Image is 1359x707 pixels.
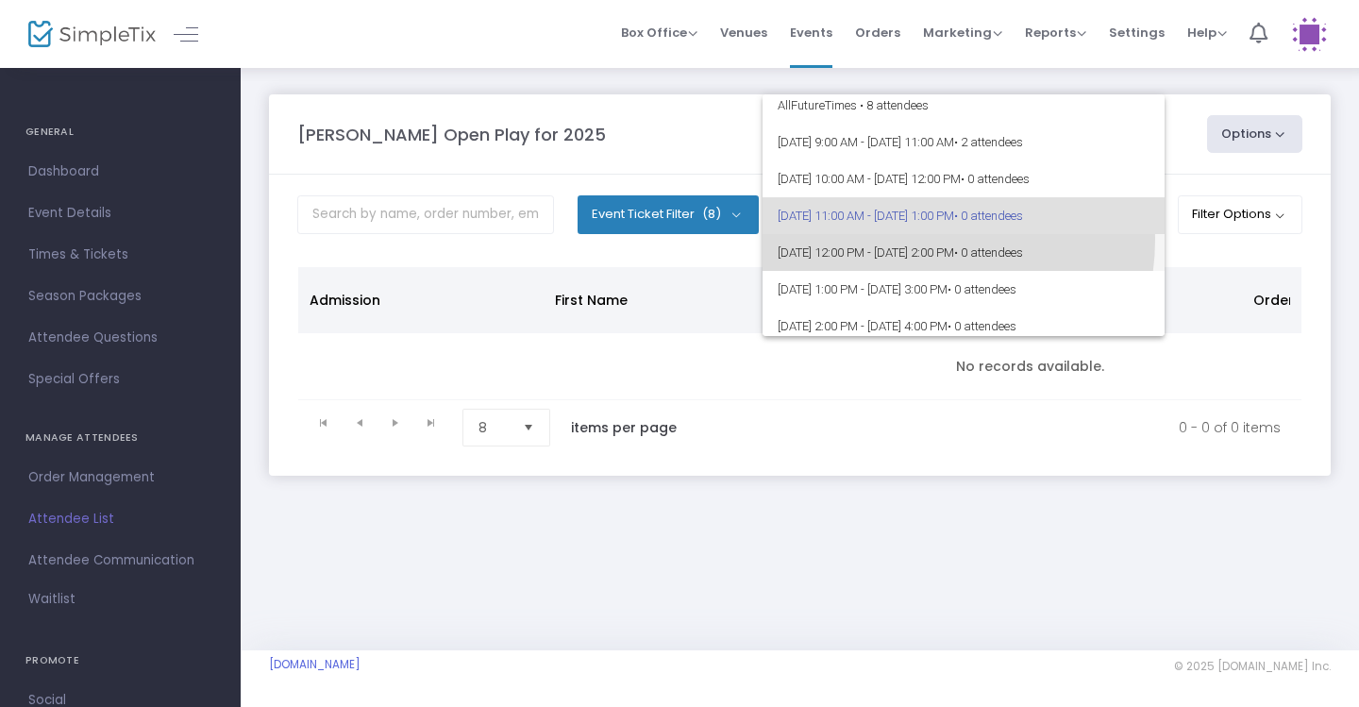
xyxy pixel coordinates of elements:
span: • 2 attendees [954,135,1023,149]
span: • 0 attendees [948,319,1016,333]
span: All Future Times • 8 attendees [778,87,1149,124]
span: [DATE] 1:00 PM - [DATE] 3:00 PM [778,271,1149,308]
span: [DATE] 2:00 PM - [DATE] 4:00 PM [778,308,1149,345]
span: [DATE] 12:00 PM - [DATE] 2:00 PM [778,234,1149,271]
span: • 0 attendees [954,245,1023,260]
span: [DATE] 10:00 AM - [DATE] 12:00 PM [778,160,1149,197]
span: • 0 attendees [961,172,1030,186]
span: [DATE] 11:00 AM - [DATE] 1:00 PM [778,197,1149,234]
span: • 0 attendees [948,282,1016,296]
span: [DATE] 9:00 AM - [DATE] 11:00 AM [778,124,1149,160]
span: • 0 attendees [954,209,1023,223]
